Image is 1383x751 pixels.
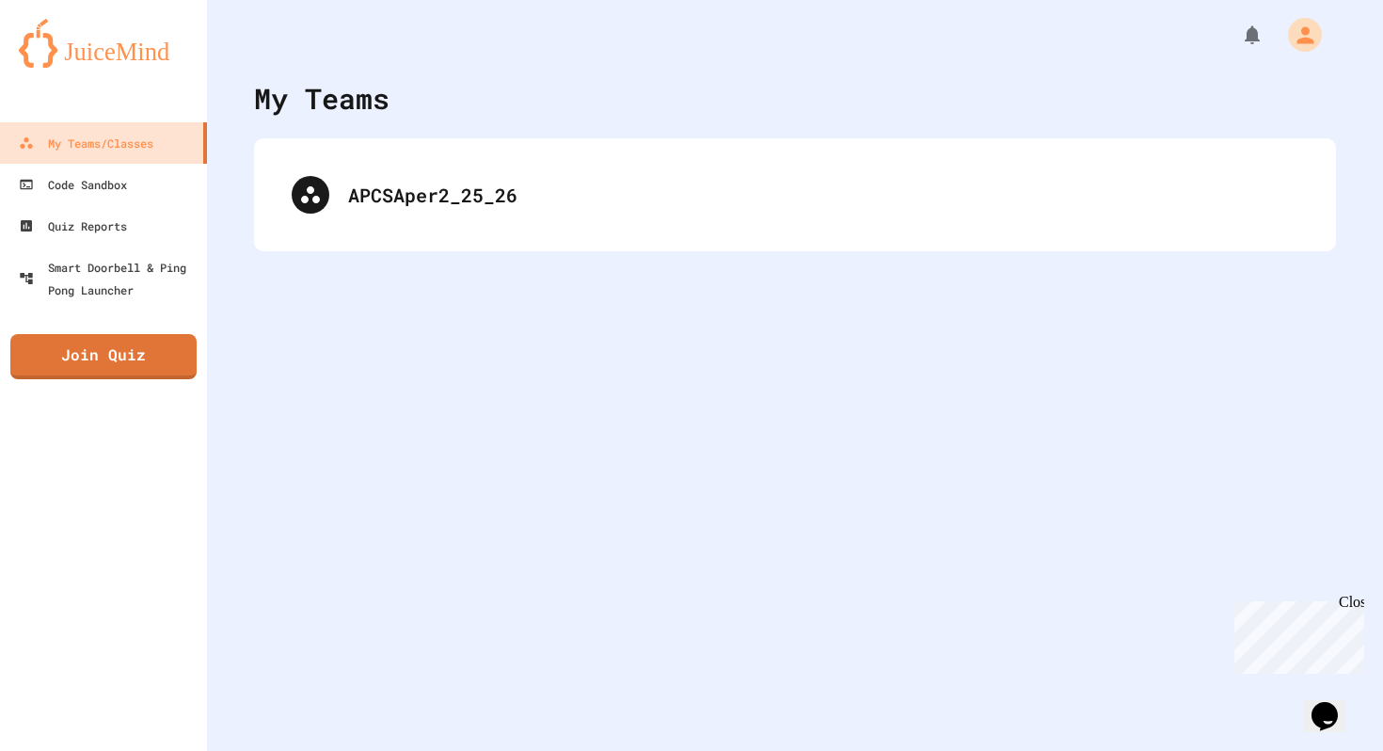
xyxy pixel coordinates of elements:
[8,8,130,120] div: Chat with us now!Close
[19,19,188,68] img: logo-orange.svg
[1304,676,1364,732] iframe: chat widget
[1227,594,1364,674] iframe: chat widget
[10,334,197,379] a: Join Quiz
[348,181,1298,209] div: APCSAper2_25_26
[254,77,389,120] div: My Teams
[1268,13,1327,56] div: My Account
[273,157,1317,232] div: APCSAper2_25_26
[1206,19,1268,51] div: My Notifications
[19,215,127,237] div: Quiz Reports
[19,256,199,301] div: Smart Doorbell & Ping Pong Launcher
[19,173,127,196] div: Code Sandbox
[19,132,153,154] div: My Teams/Classes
